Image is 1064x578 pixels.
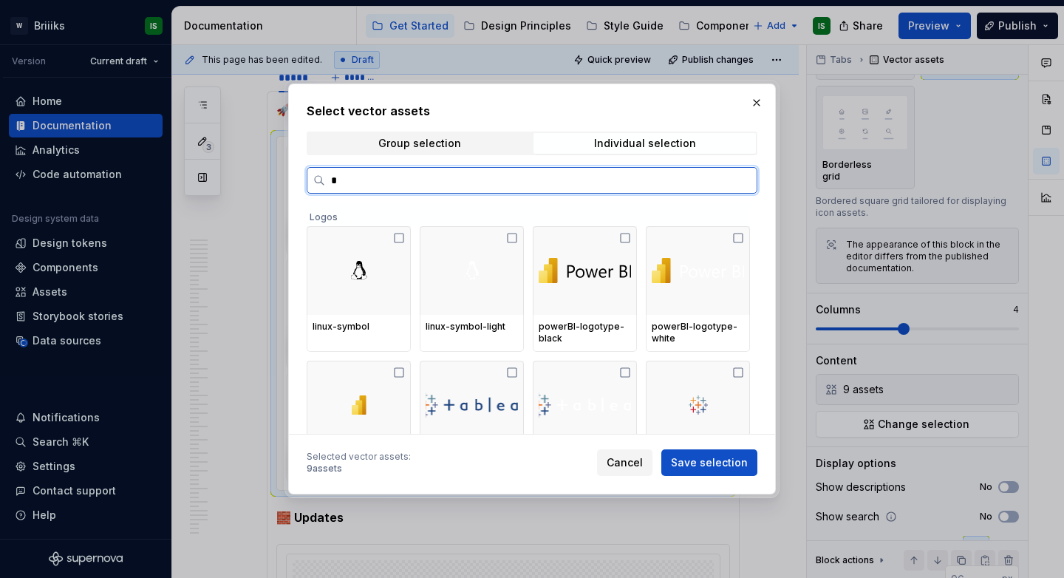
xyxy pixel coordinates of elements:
div: Selected vector assets : [307,451,411,463]
div: 9 assets [307,463,411,475]
div: Group selection [378,137,461,149]
button: Save selection [661,449,757,476]
h2: Select vector assets [307,102,757,120]
div: linux-symbol-light [426,321,518,333]
div: Logos [307,203,750,226]
div: powerBI-logotype-black [539,321,631,344]
span: Cancel [607,455,643,470]
button: Cancel [597,449,652,476]
div: powerBI-logotype-white [652,321,744,344]
span: Save selection [671,455,748,470]
div: Individual selection [594,137,696,149]
div: linux-symbol [313,321,405,333]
